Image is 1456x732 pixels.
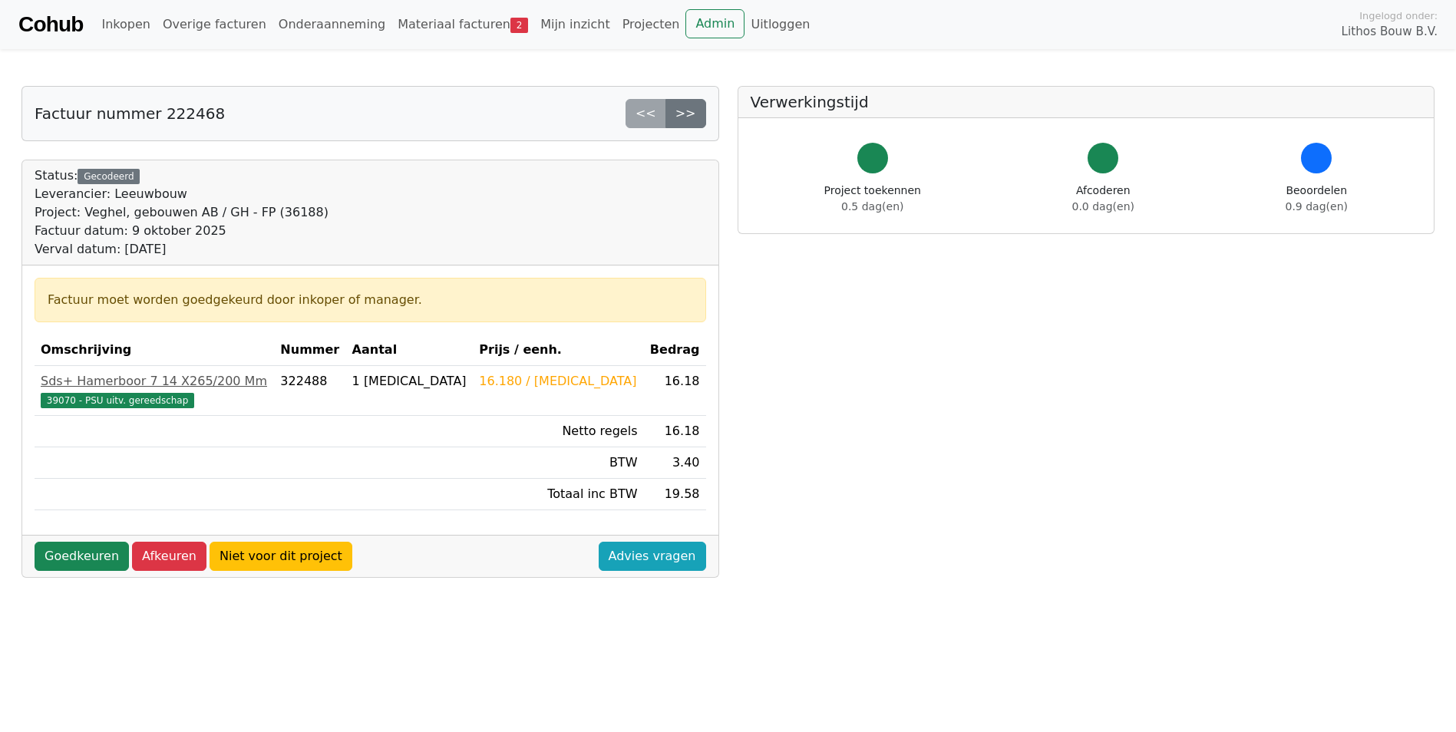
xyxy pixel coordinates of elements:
th: Bedrag [643,335,705,366]
div: 16.180 / [MEDICAL_DATA] [479,372,637,391]
th: Nummer [274,335,345,366]
a: Goedkeuren [35,542,129,571]
a: Cohub [18,6,83,43]
a: Admin [685,9,745,38]
h5: Verwerkingstijd [751,93,1422,111]
a: >> [665,99,706,128]
a: Uitloggen [745,9,816,40]
div: Afcoderen [1072,183,1134,215]
span: 0.9 dag(en) [1286,200,1348,213]
div: Project toekennen [824,183,921,215]
div: Gecodeerd [78,169,140,184]
span: 39070 - PSU uitv. gereedschap [41,393,194,408]
div: Factuur datum: 9 oktober 2025 [35,222,329,240]
td: 19.58 [643,479,705,510]
td: Netto regels [473,416,643,447]
a: Mijn inzicht [534,9,616,40]
th: Aantal [346,335,474,366]
span: 0.5 dag(en) [841,200,903,213]
th: Prijs / eenh. [473,335,643,366]
td: Totaal inc BTW [473,479,643,510]
span: 2 [510,18,528,33]
a: Materiaal facturen2 [391,9,534,40]
span: Ingelogd onder: [1359,8,1438,23]
span: 0.0 dag(en) [1072,200,1134,213]
div: Factuur moet worden goedgekeurd door inkoper of manager. [48,291,693,309]
a: Inkopen [95,9,156,40]
td: BTW [473,447,643,479]
h5: Factuur nummer 222468 [35,104,225,123]
td: 16.18 [643,416,705,447]
div: Leverancier: Leeuwbouw [35,185,329,203]
th: Omschrijving [35,335,274,366]
a: Projecten [616,9,686,40]
td: 16.18 [643,366,705,416]
a: Advies vragen [599,542,706,571]
div: Beoordelen [1286,183,1348,215]
div: Verval datum: [DATE] [35,240,329,259]
a: Sds+ Hamerboor 7 14 X265/200 Mm39070 - PSU uitv. gereedschap [41,372,268,409]
div: Sds+ Hamerboor 7 14 X265/200 Mm [41,372,268,391]
a: Onderaanneming [272,9,391,40]
div: 1 [MEDICAL_DATA] [352,372,467,391]
a: Overige facturen [157,9,272,40]
div: Status: [35,167,329,259]
div: Project: Veghel, gebouwen AB / GH - FP (36188) [35,203,329,222]
a: Afkeuren [132,542,206,571]
a: Niet voor dit project [210,542,352,571]
td: 3.40 [643,447,705,479]
td: 322488 [274,366,345,416]
span: Lithos Bouw B.V. [1342,23,1438,41]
